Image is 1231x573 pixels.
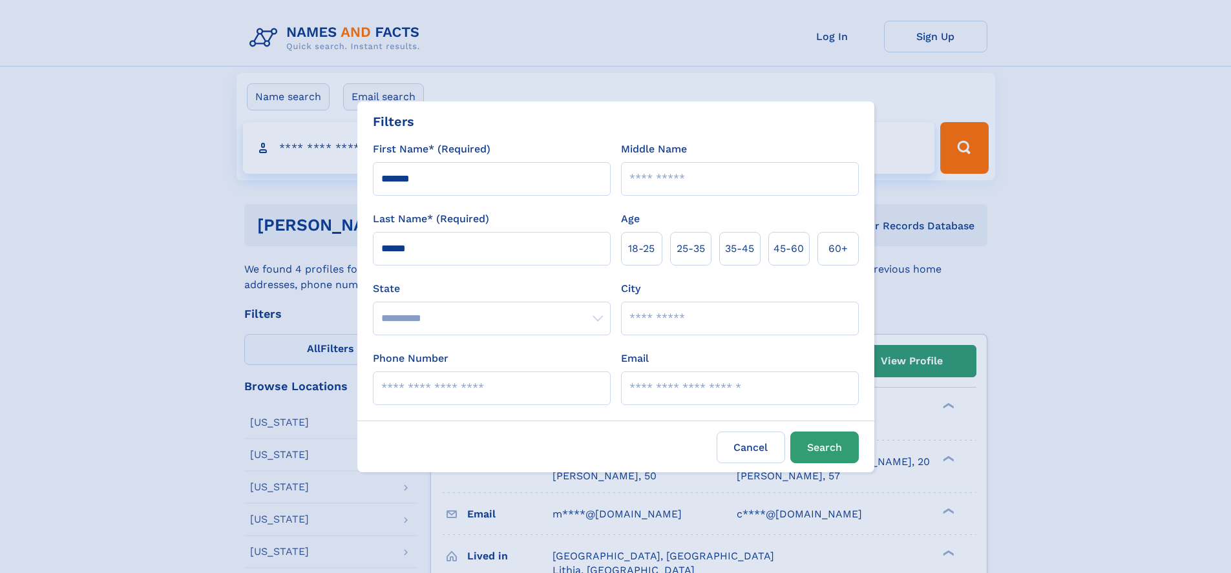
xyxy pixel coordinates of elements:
[828,241,848,256] span: 60+
[621,351,649,366] label: Email
[373,351,448,366] label: Phone Number
[373,211,489,227] label: Last Name* (Required)
[677,241,705,256] span: 25‑35
[773,241,804,256] span: 45‑60
[621,211,640,227] label: Age
[621,281,640,297] label: City
[717,432,785,463] label: Cancel
[790,432,859,463] button: Search
[628,241,655,256] span: 18‑25
[725,241,754,256] span: 35‑45
[373,112,414,131] div: Filters
[373,281,611,297] label: State
[373,141,490,157] label: First Name* (Required)
[621,141,687,157] label: Middle Name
